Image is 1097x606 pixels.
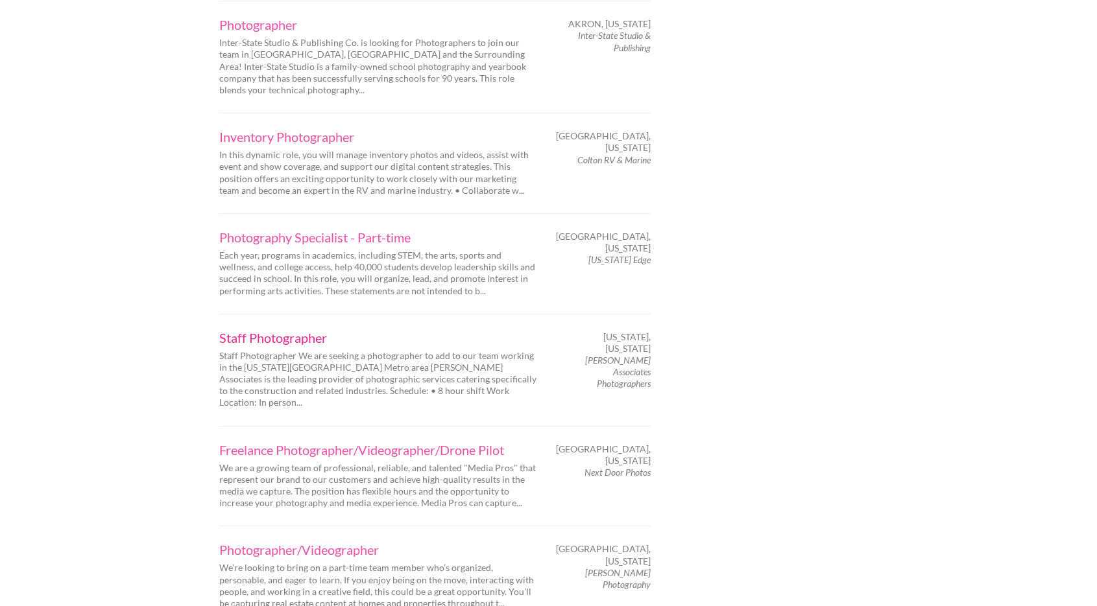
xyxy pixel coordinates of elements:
[219,543,537,556] a: Photographer/Videographer
[219,149,537,196] p: In this dynamic role, you will manage inventory photos and videos, assist with event and show cov...
[585,567,651,590] em: [PERSON_NAME] Photography
[219,37,537,96] p: Inter-State Studio & Publishing Co. is looking for Photographers to join our team in [GEOGRAPHIC_...
[556,130,651,154] span: [GEOGRAPHIC_DATA], [US_STATE]
[588,254,651,265] em: [US_STATE] Edge
[560,331,651,355] span: [US_STATE], [US_STATE]
[585,467,651,478] em: Next Door Photos
[556,231,651,254] span: [GEOGRAPHIC_DATA], [US_STATE]
[219,331,537,344] a: Staff Photographer
[219,130,537,143] a: Inventory Photographer
[556,443,651,467] span: [GEOGRAPHIC_DATA], [US_STATE]
[578,30,651,52] em: Inter-State Studio & Publishing
[219,18,537,31] a: Photographer
[219,462,537,509] p: We are a growing team of professional, reliable, and talented "Media Pros" that represent our bra...
[219,350,537,409] p: Staff Photographer We are seeking a photographer to add to our team working in the [US_STATE][GEO...
[568,18,651,30] span: Akron, [US_STATE]
[556,543,651,566] span: [GEOGRAPHIC_DATA], [US_STATE]
[577,154,651,165] em: Colton RV & Marine
[219,231,537,244] a: Photography Specialist - Part-time
[585,355,651,389] em: [PERSON_NAME] Associates Photographers
[219,443,537,456] a: Freelance Photographer/Videographer/Drone Pilot
[219,250,537,297] p: Each year, programs in academics, including STEM, the arts, sports and wellness, and college acce...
